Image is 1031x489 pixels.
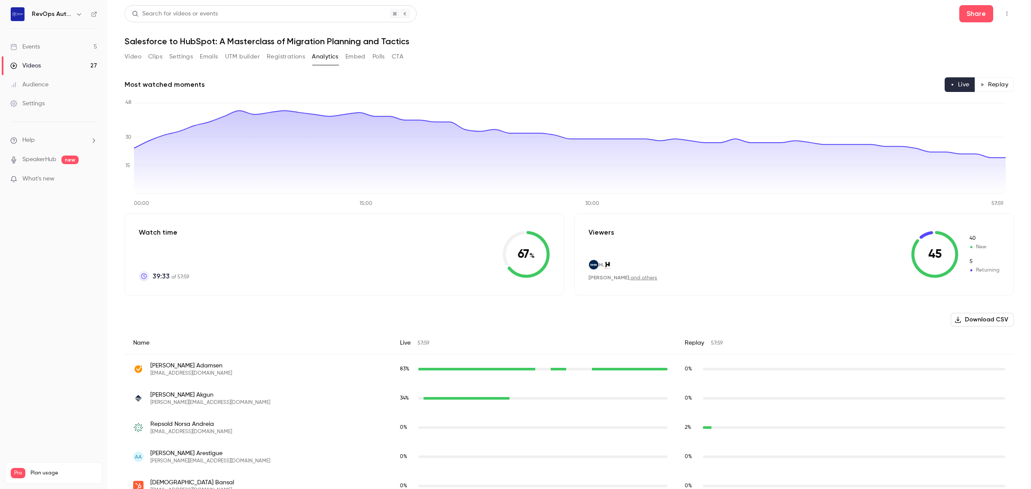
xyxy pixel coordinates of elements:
[125,79,205,90] h2: Most watched moments
[589,275,629,281] span: [PERSON_NAME]
[589,260,598,269] img: birdie.care
[200,50,218,64] button: Emails
[685,394,699,402] span: Replay watch time
[400,396,409,401] span: 34 %
[969,235,1000,242] span: New
[125,332,391,355] div: Name
[392,50,403,64] button: CTA
[150,428,232,435] span: [EMAIL_ADDRESS][DOMAIN_NAME]
[32,10,72,18] h6: RevOps Automated
[22,136,35,145] span: Help
[11,468,25,478] span: Pro
[11,7,24,21] img: RevOps Automated
[345,50,366,64] button: Embed
[10,99,45,108] div: Settings
[10,61,41,70] div: Videos
[10,80,49,89] div: Audience
[61,156,79,164] span: new
[400,394,414,402] span: Live watch time
[685,425,691,430] span: 2 %
[225,50,260,64] button: UTM builder
[10,43,40,51] div: Events
[125,50,141,64] button: Video
[685,365,699,373] span: Replay watch time
[685,396,692,401] span: 0 %
[150,361,232,370] span: [PERSON_NAME] Adamsen
[22,155,56,164] a: SpeakerHub
[360,201,372,206] tspan: 15:00
[150,370,232,377] span: [EMAIL_ADDRESS][DOMAIN_NAME]
[603,260,612,269] img: goharrier.com
[134,201,149,206] tspan: 00:00
[267,50,305,64] button: Registrations
[125,135,131,140] tspan: 30
[150,478,234,487] span: [DEMOGRAPHIC_DATA] Bansal
[969,266,1000,274] span: Returning
[400,453,414,461] span: Live watch time
[312,50,339,64] button: Analytics
[585,201,599,206] tspan: 30:00
[125,384,1014,413] div: thomas.akgun@leadedge.com
[125,163,130,168] tspan: 15
[125,442,1014,471] div: andrea.arestigue@thorit.de
[150,399,270,406] span: [PERSON_NAME][EMAIL_ADDRESS][DOMAIN_NAME]
[975,77,1014,92] button: Replay
[589,274,657,281] div: ,
[969,258,1000,266] span: Returning
[169,50,193,64] button: Settings
[418,341,429,346] span: 57:59
[125,100,131,105] tspan: 48
[685,367,692,372] span: 0 %
[148,50,162,64] button: Clips
[685,483,692,489] span: 0 %
[711,341,723,346] span: 57:59
[153,271,170,281] span: 39:33
[945,77,975,92] button: Live
[133,364,143,374] img: getaccept.com
[400,424,414,431] span: Live watch time
[135,453,142,461] span: AA
[125,36,1014,46] h1: Salesforce to HubSpot: A Masterclass of Migration Planning and Tactics
[685,454,692,459] span: 0 %
[133,393,143,403] img: leadedge.com
[959,5,993,22] button: Share
[631,275,657,281] a: and others
[10,136,97,145] li: help-dropdown-opener
[391,332,676,355] div: Live
[685,424,699,431] span: Replay watch time
[991,201,1004,206] tspan: 57:59
[87,175,97,183] iframe: Noticeable Trigger
[125,355,1014,384] div: mattias.adamsen@getaccept.com
[969,243,1000,251] span: New
[150,449,270,458] span: [PERSON_NAME] Arestigue
[400,367,409,372] span: 83 %
[400,454,407,459] span: 0 %
[676,332,1014,355] div: Replay
[1000,7,1014,21] button: Top Bar Actions
[22,174,55,183] span: What's new
[400,365,414,373] span: Live watch time
[150,420,232,428] span: Repsold Norsa Andreia
[31,470,97,477] span: Plan usage
[400,483,407,489] span: 0 %
[372,50,385,64] button: Polls
[133,422,143,433] img: pasqal.com
[153,271,189,281] p: of 57:59
[150,391,270,399] span: [PERSON_NAME] Akgun
[125,413,1014,442] div: a.norsa@pasqal.com
[596,260,605,269] img: shl.com
[685,453,699,461] span: Replay watch time
[139,227,189,238] p: Watch time
[150,458,270,465] span: [PERSON_NAME][EMAIL_ADDRESS][DOMAIN_NAME]
[951,313,1014,327] button: Download CSV
[400,425,407,430] span: 0 %
[132,9,218,18] div: Search for videos or events
[589,227,614,238] p: Viewers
